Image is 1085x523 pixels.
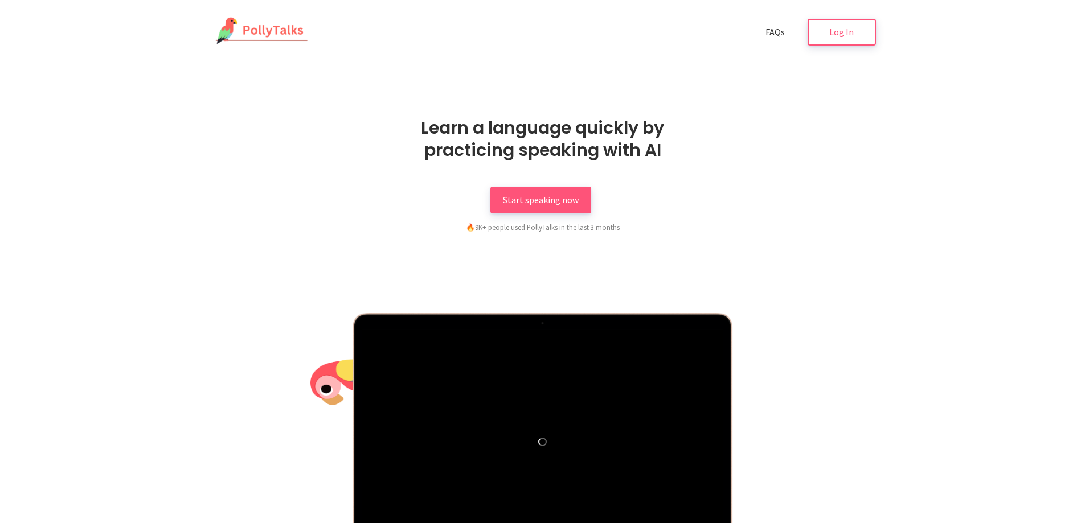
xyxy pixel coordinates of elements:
h1: Learn a language quickly by practicing speaking with AI [386,117,699,161]
div: 9K+ people used PollyTalks in the last 3 months [406,221,679,233]
span: FAQs [765,26,785,38]
a: FAQs [753,19,797,46]
a: Log In [808,19,876,46]
span: fire [466,223,475,232]
img: PollyTalks Logo [210,17,309,46]
a: Start speaking now [490,187,591,213]
span: Log In [829,26,854,38]
span: Start speaking now [503,194,579,205]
